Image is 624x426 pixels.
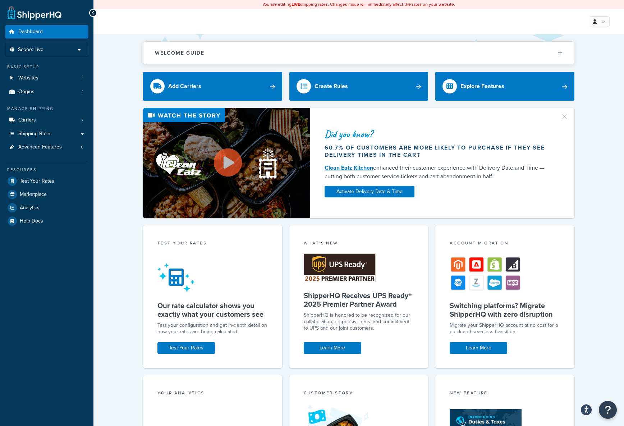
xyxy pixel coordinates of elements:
span: Analytics [20,205,40,211]
span: Marketplace [20,192,47,198]
a: Clean Eatz Kitchen [325,164,373,172]
div: Test your rates [157,240,268,248]
div: Did you know? [325,129,552,139]
div: Your Analytics [157,390,268,398]
a: Learn More [450,342,507,354]
div: Add Carriers [168,81,201,91]
div: Customer Story [304,390,414,398]
a: Marketplace [5,188,88,201]
span: Origins [18,89,35,95]
span: 0 [81,144,83,150]
div: Migrate your ShipperHQ account at no cost for a quick and seamless transition. [450,322,560,335]
div: Manage Shipping [5,106,88,112]
a: Advanced Features0 [5,141,88,154]
p: ShipperHQ is honored to be recognized for our collaboration, responsiveness, and commitment to UP... [304,312,414,331]
span: Test Your Rates [20,178,54,184]
a: Test Your Rates [5,175,88,188]
a: Dashboard [5,25,88,38]
h5: Switching platforms? Migrate ShipperHQ with zero disruption [450,301,560,319]
div: Resources [5,167,88,173]
li: Advanced Features [5,141,88,154]
div: Create Rules [315,81,348,91]
a: Analytics [5,201,88,214]
span: 1 [82,89,83,95]
a: Create Rules [289,72,428,101]
a: Origins1 [5,85,88,99]
button: Welcome Guide [143,42,574,64]
a: Explore Features [435,72,574,101]
h5: ShipperHQ Receives UPS Ready® 2025 Premier Partner Award [304,291,414,308]
span: Advanced Features [18,144,62,150]
a: Carriers7 [5,114,88,127]
li: Origins [5,85,88,99]
span: Carriers [18,117,36,123]
h5: Our rate calculator shows you exactly what your customers see [157,301,268,319]
div: Account Migration [450,240,560,248]
span: 1 [82,75,83,81]
span: Shipping Rules [18,131,52,137]
div: Basic Setup [5,64,88,70]
h2: Welcome Guide [155,50,205,56]
span: Dashboard [18,29,43,35]
li: Websites [5,72,88,85]
div: Explore Features [460,81,504,91]
a: Test Your Rates [157,342,215,354]
a: Shipping Rules [5,127,88,141]
div: Test your configuration and get in-depth detail on how your rates are being calculated. [157,322,268,335]
a: Learn More [304,342,361,354]
span: Scope: Live [18,47,43,53]
span: 7 [81,117,83,123]
span: Help Docs [20,218,43,224]
span: Websites [18,75,38,81]
div: What's New [304,240,414,248]
div: 60.7% of customers are more likely to purchase if they see delivery times in the cart [325,144,552,159]
a: Add Carriers [143,72,282,101]
a: Websites1 [5,72,88,85]
li: Carriers [5,114,88,127]
div: New Feature [450,390,560,398]
a: Help Docs [5,215,88,228]
b: LIVE [292,1,300,8]
a: Activate Delivery Date & Time [325,186,414,197]
button: Open Resource Center [599,401,617,419]
div: enhanced their customer experience with Delivery Date and Time — cutting both customer service ti... [325,164,552,181]
img: Video thumbnail [143,108,310,218]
